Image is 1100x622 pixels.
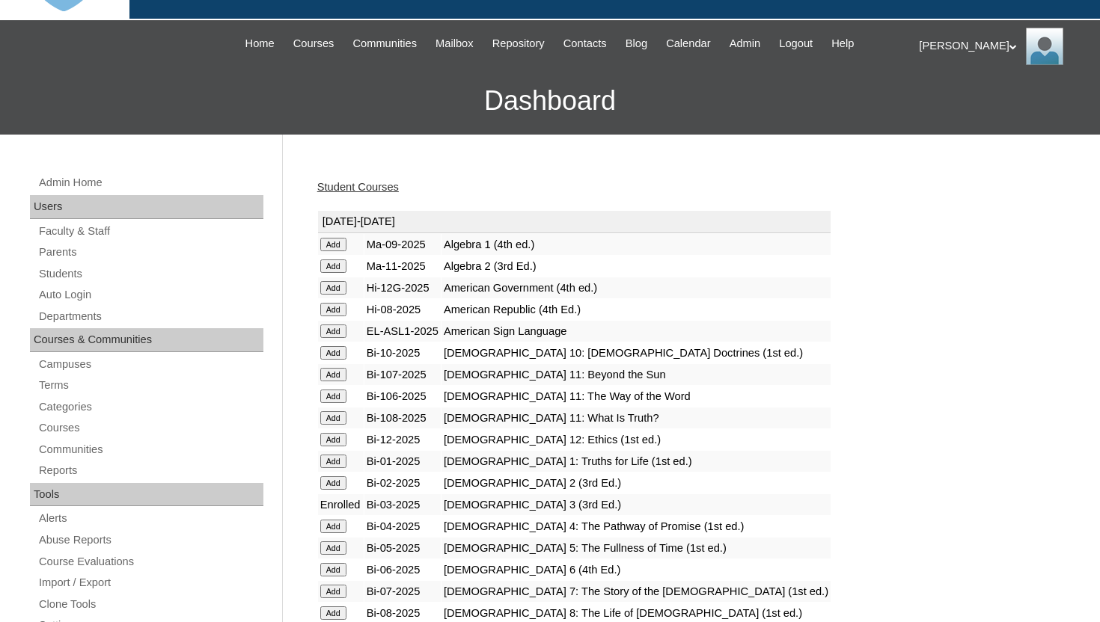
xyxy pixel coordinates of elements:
[320,389,346,403] input: Add
[364,538,441,558] td: Bi-05-2025
[30,195,263,219] div: Users
[37,355,263,374] a: Campuses
[37,307,263,326] a: Departments
[618,35,655,52] a: Blog
[37,265,263,283] a: Students
[364,386,441,407] td: Bi-106-2025
[364,494,441,515] td: Bi-03-2025
[485,35,552,52] a: Repository
[320,238,346,251] input: Add
[441,299,831,320] td: American Republic (4th Ed.)
[364,407,441,428] td: Bi-108-2025
[37,222,263,241] a: Faculty & Staff
[320,281,346,295] input: Add
[37,419,263,437] a: Courses
[441,472,831,493] td: [DEMOGRAPHIC_DATA] 2 (3rd Ed.)
[318,211,831,233] td: [DATE]-[DATE]
[37,173,263,192] a: Admin Home
[286,35,342,52] a: Courses
[320,368,346,381] input: Add
[320,520,346,533] input: Add
[37,461,263,480] a: Reports
[320,455,346,468] input: Add
[352,35,417,52] span: Communities
[37,595,263,614] a: Clone Tools
[441,364,831,385] td: [DEMOGRAPHIC_DATA] 11: Beyond the Sun
[441,516,831,537] td: [DEMOGRAPHIC_DATA] 4: The Pathway of Promise (1st ed.)
[37,509,263,528] a: Alerts
[320,476,346,490] input: Add
[320,346,346,360] input: Add
[37,376,263,395] a: Terms
[364,364,441,385] td: Bi-107-2025
[37,552,263,571] a: Course Evaluations
[320,433,346,446] input: Add
[441,559,831,580] td: [DEMOGRAPHIC_DATA] 6 (4th Ed.)
[320,259,346,273] input: Add
[364,299,441,320] td: Hi-08-2025
[441,538,831,558] td: [DEMOGRAPHIC_DATA] 5: The Fullness of Time (1st ed.)
[364,581,441,602] td: Bi-07-2025
[37,573,263,592] a: Import / Export
[771,35,820,52] a: Logout
[364,451,441,472] td: Bi-01-2025
[364,429,441,450] td: Bi-12-2025
[364,256,441,277] td: Ma-11-2025
[441,429,831,450] td: [DEMOGRAPHIC_DATA] 12: Ethics (1st ed.)
[317,181,399,193] a: Student Courses
[722,35,769,52] a: Admin
[441,234,831,255] td: Algebra 1 (4th ed.)
[824,35,861,52] a: Help
[245,35,275,52] span: Home
[30,483,263,507] div: Tools
[37,398,263,416] a: Categories
[293,35,334,52] span: Courses
[441,342,831,363] td: [DEMOGRAPHIC_DATA] 10: [DEMOGRAPHIC_DATA] Doctrines (1st ed.)
[37,286,263,304] a: Auto Login
[320,411,346,425] input: Add
[37,243,263,262] a: Parents
[441,494,831,515] td: [DEMOGRAPHIC_DATA] 3 (3rd Ed.)
[779,35,813,52] span: Logout
[320,585,346,598] input: Add
[238,35,282,52] a: Home
[320,541,346,555] input: Add
[37,440,263,459] a: Communities
[441,581,831,602] td: [DEMOGRAPHIC_DATA] 7: The Story of the [DEMOGRAPHIC_DATA] (1st ed.)
[345,35,424,52] a: Communities
[831,35,854,52] span: Help
[666,35,710,52] span: Calendar
[320,563,346,576] input: Add
[37,531,263,549] a: Abuse Reports
[556,35,614,52] a: Contacts
[318,494,364,515] td: Enrolled
[364,277,441,298] td: Hi-12G-2025
[1026,28,1063,65] img: Thomas Lambert
[320,324,346,338] input: Add
[320,606,346,620] input: Add
[441,407,831,428] td: [DEMOGRAPHIC_DATA] 11: What Is Truth?
[626,35,647,52] span: Blog
[30,328,263,352] div: Courses & Communities
[730,35,761,52] span: Admin
[441,277,831,298] td: American Government (4th ed.)
[659,35,718,52] a: Calendar
[441,386,831,407] td: [DEMOGRAPHIC_DATA] 11: The Way of the Word
[563,35,607,52] span: Contacts
[441,321,831,342] td: American Sign Language
[364,321,441,342] td: EL-ASL1-2025
[428,35,481,52] a: Mailbox
[441,256,831,277] td: Algebra 2 (3rd Ed.)
[441,451,831,472] td: [DEMOGRAPHIC_DATA] 1: Truths for Life (1st ed.)
[320,303,346,316] input: Add
[492,35,545,52] span: Repository
[364,472,441,493] td: Bi-02-2025
[364,559,441,580] td: Bi-06-2025
[7,67,1093,135] h3: Dashboard
[364,234,441,255] td: Ma-09-2025
[436,35,474,52] span: Mailbox
[364,516,441,537] td: Bi-04-2025
[919,28,1085,65] div: [PERSON_NAME]
[364,342,441,363] td: Bi-10-2025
